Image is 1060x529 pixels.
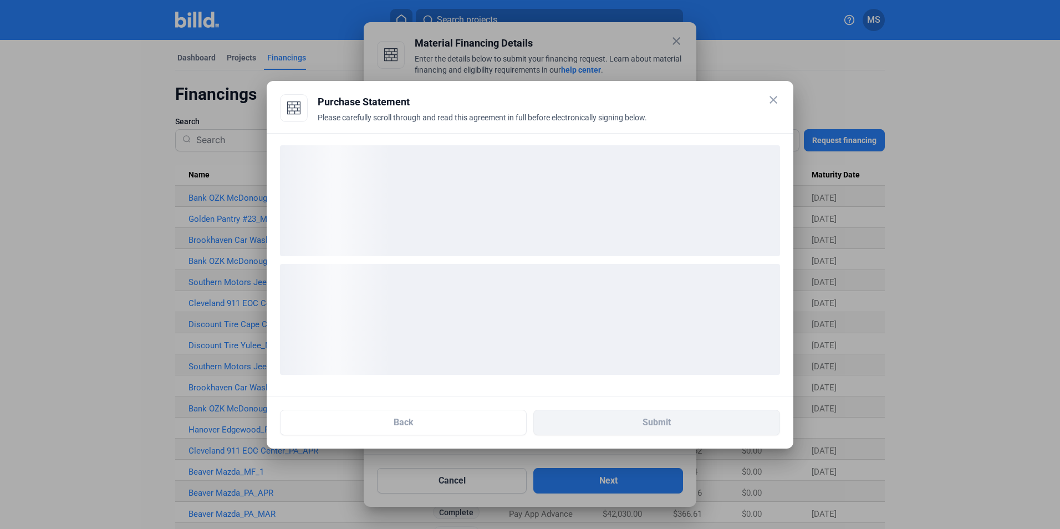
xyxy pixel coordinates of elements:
[533,410,780,435] button: Submit
[280,264,780,375] div: loading
[318,112,780,136] div: Please carefully scroll through and read this agreement in full before electronically signing below.
[280,410,527,435] button: Back
[767,93,780,106] mat-icon: close
[280,145,780,256] div: loading
[318,94,780,110] div: Purchase Statement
